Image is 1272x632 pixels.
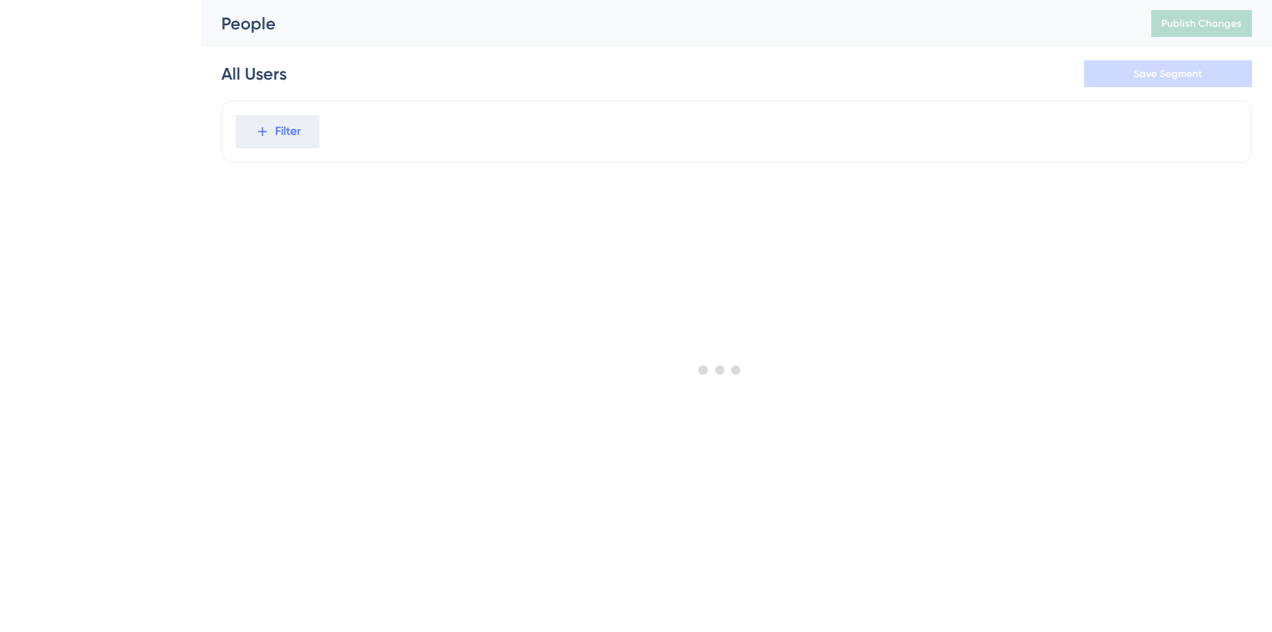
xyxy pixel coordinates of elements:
span: Save Segment [1134,67,1202,80]
div: All Users [221,62,287,85]
button: Publish Changes [1151,10,1252,37]
div: People [221,12,1109,35]
span: Publish Changes [1161,17,1242,30]
button: Save Segment [1084,60,1252,87]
